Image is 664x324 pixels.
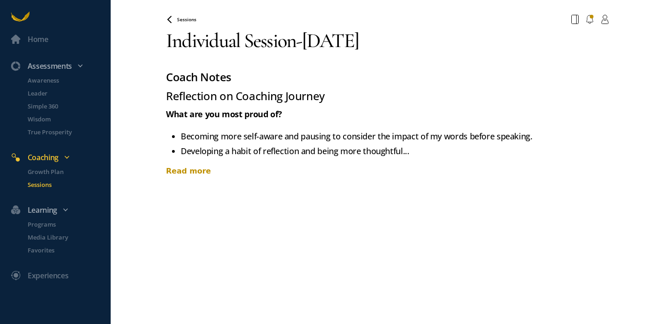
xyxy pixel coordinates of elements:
[17,220,111,229] a: Programs
[28,233,109,242] p: Media Library
[166,28,609,54] div: Individual Session - [DATE]
[177,16,196,23] span: Sessions
[166,166,609,177] div: Read more
[166,90,609,103] h4: Reflection on Coaching Journey
[28,127,109,137] p: True Prosperity
[28,114,109,124] p: Wisdom
[28,33,48,45] div: Home
[28,220,109,229] p: Programs
[28,76,109,85] p: Awareness
[28,246,109,255] p: Favorites
[17,180,111,189] a: Sessions
[28,180,109,189] p: Sessions
[181,129,609,144] li: Becoming more self-aware and pausing to consider the impact of my words before speaking.
[17,102,111,111] a: Simple 360
[166,108,282,120] strong: What are you most proud of?
[6,151,114,163] div: Coaching
[166,68,609,86] div: Coach Notes
[6,204,114,216] div: Learning
[17,246,111,255] a: Favorites
[28,89,109,98] p: Leader
[17,233,111,242] a: Media Library
[17,127,111,137] a: True Prosperity
[28,270,68,282] div: Experiences
[6,60,114,72] div: Assessments
[17,76,111,85] a: Awareness
[17,114,111,124] a: Wisdom
[28,102,109,111] p: Simple 360
[17,89,111,98] a: Leader
[17,167,111,176] a: Growth Plan
[28,167,109,176] p: Growth Plan
[181,144,609,158] li: Developing a habit of reflection and being more thoughtful...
